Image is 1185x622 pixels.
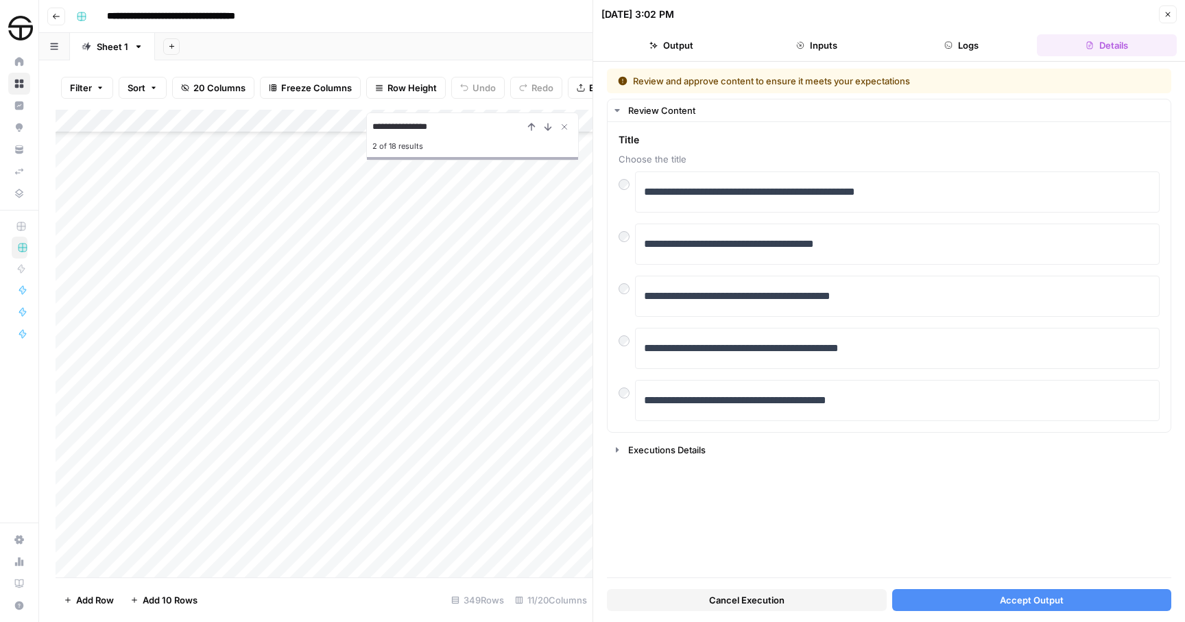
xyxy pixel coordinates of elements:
[618,74,1036,88] div: Review and approve content to ensure it meets your expectations
[97,40,128,53] div: Sheet 1
[556,119,573,135] button: Close Search
[8,182,30,204] a: Data Library
[628,443,1162,457] div: Executions Details
[8,573,30,595] a: Learning Hub
[608,99,1171,121] button: Review Content
[892,589,1172,611] button: Accept Output
[8,139,30,160] a: Your Data
[8,160,30,182] a: Syncs
[619,133,1160,147] span: Title
[709,593,785,607] span: Cancel Execution
[892,34,1032,56] button: Logs
[747,34,887,56] button: Inputs
[8,117,30,139] a: Opportunities
[8,11,30,45] button: Workspace: SimpleTire
[619,152,1160,166] span: Choose the title
[387,81,437,95] span: Row Height
[523,119,540,135] button: Previous Result
[607,589,887,611] button: Cancel Execution
[372,138,573,154] div: 2 of 18 results
[8,529,30,551] a: Settings
[193,81,246,95] span: 20 Columns
[1037,34,1177,56] button: Details
[70,33,155,60] a: Sheet 1
[446,589,510,611] div: 349 Rows
[472,81,496,95] span: Undo
[510,589,592,611] div: 11/20 Columns
[8,51,30,73] a: Home
[568,77,647,99] button: Export CSV
[128,81,145,95] span: Sort
[76,593,114,607] span: Add Row
[8,73,30,95] a: Browse
[608,122,1171,432] div: Review Content
[70,81,92,95] span: Filter
[531,81,553,95] span: Redo
[172,77,254,99] button: 20 Columns
[56,589,122,611] button: Add Row
[366,77,446,99] button: Row Height
[540,119,556,135] button: Next Result
[451,77,505,99] button: Undo
[8,95,30,117] a: Insights
[601,8,674,21] div: [DATE] 3:02 PM
[61,77,113,99] button: Filter
[601,34,741,56] button: Output
[143,593,197,607] span: Add 10 Rows
[8,595,30,617] button: Help + Support
[8,551,30,573] a: Usage
[119,77,167,99] button: Sort
[281,81,352,95] span: Freeze Columns
[122,589,206,611] button: Add 10 Rows
[628,104,1162,117] div: Review Content
[260,77,361,99] button: Freeze Columns
[1000,593,1064,607] span: Accept Output
[510,77,562,99] button: Redo
[8,16,33,40] img: SimpleTire Logo
[608,439,1171,461] button: Executions Details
